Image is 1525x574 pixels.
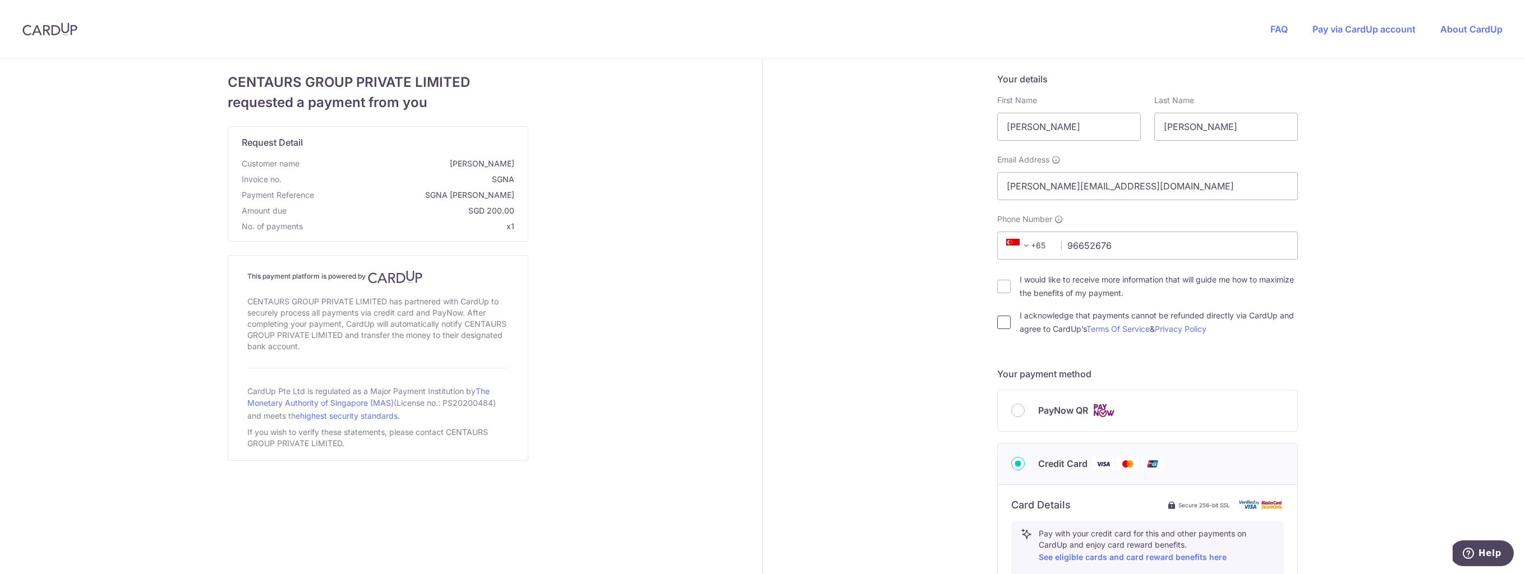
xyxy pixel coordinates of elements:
input: First name [997,113,1141,141]
span: translation missing: en.request_detail [242,137,303,148]
span: Phone Number [997,214,1052,225]
h5: Your details [997,72,1298,86]
span: translation missing: en.payment_reference [242,190,314,200]
span: +65 [1003,239,1053,252]
span: SGD 200.00 [291,205,514,216]
img: CardUp [22,22,77,36]
span: Secure 256-bit SSL [1178,501,1230,510]
h6: Card Details [1011,498,1071,512]
a: Terms Of Service [1086,324,1150,334]
p: Pay with your credit card for this and other payments on CardUp and enjoy card reward benefits. [1039,528,1274,564]
span: SGNA [PERSON_NAME] [319,189,514,201]
a: Privacy Policy [1155,324,1206,334]
span: +65 [1006,239,1033,252]
span: Invoice no. [242,174,282,185]
input: Last name [1154,113,1298,141]
div: Credit Card Visa Mastercard Union Pay [1011,457,1284,471]
label: First Name [997,95,1037,106]
a: highest security standards [300,411,398,420]
img: Union Pay [1141,457,1164,471]
label: I acknowledge that payments cannot be refunded directly via CardUp and agree to CardUp’s & [1020,309,1298,336]
div: CardUp Pte Ltd is regulated as a Major Payment Institution by (License no.: PS20200484) and meets... [247,382,509,424]
h4: This payment platform is powered by [247,270,509,284]
img: card secure [1239,500,1284,510]
a: Pay via CardUp account [1312,24,1416,35]
span: SGNA [286,174,514,185]
a: About CardUp [1440,24,1503,35]
span: Email Address [997,154,1049,165]
iframe: Opens a widget where you can find more information [1453,540,1514,568]
img: CardUp [368,270,423,284]
span: Customer name [242,158,300,169]
span: x1 [506,221,514,231]
div: If you wish to verify these statements, please contact CENTAURS GROUP PRIVATE LIMITED. [247,424,509,451]
span: PayNow QR [1038,404,1088,417]
label: I would like to receive more information that will guide me how to maximize the benefits of my pa... [1020,273,1298,300]
span: [PERSON_NAME] [304,158,514,169]
h5: Your payment method [997,367,1298,381]
span: requested a payment from you [228,92,528,113]
span: CENTAURS GROUP PRIVATE LIMITED [228,72,528,92]
span: Credit Card [1038,457,1088,470]
label: Last Name [1154,95,1194,106]
img: Cards logo [1093,404,1115,418]
div: PayNow QR Cards logo [1011,404,1284,418]
div: CENTAURS GROUP PRIVATE LIMITED has partnered with CardUp to securely process all payments via cre... [247,294,509,354]
a: See eligible cards and card reward benefits here [1039,552,1227,562]
span: No. of payments [242,221,303,232]
a: FAQ [1270,24,1288,35]
img: Mastercard [1117,457,1139,471]
input: Email address [997,172,1298,200]
img: Visa [1092,457,1114,471]
span: Amount due [242,205,287,216]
